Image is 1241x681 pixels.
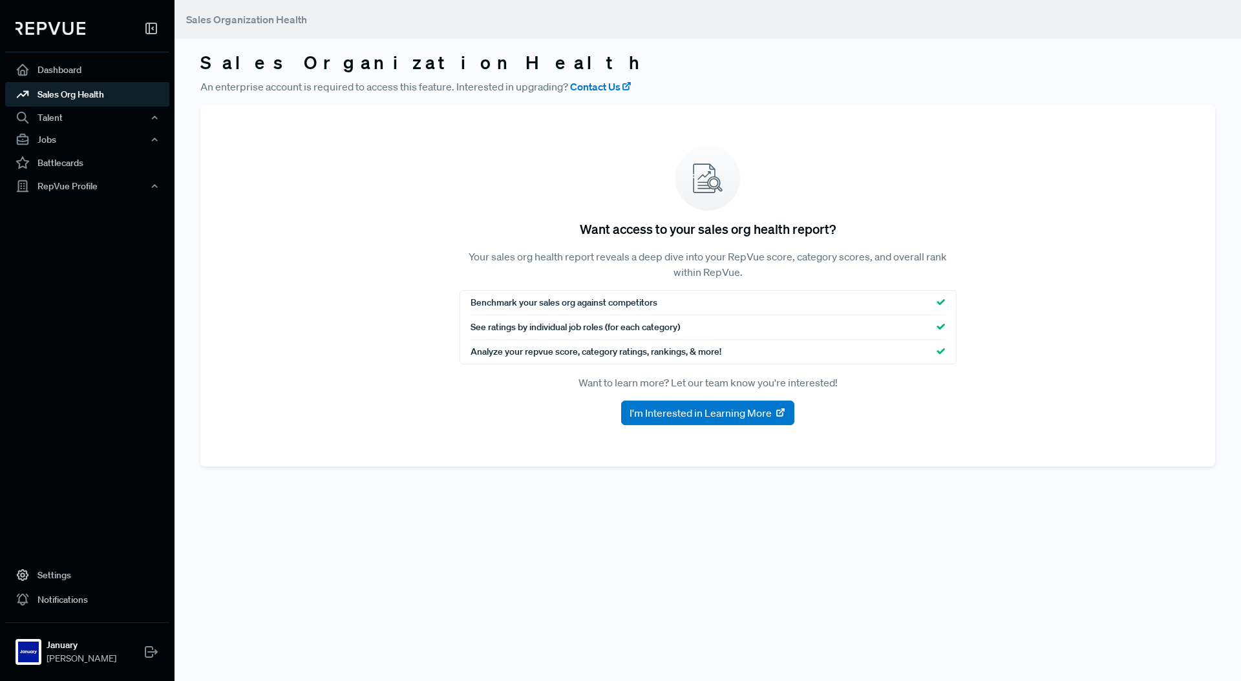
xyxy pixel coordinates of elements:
span: See ratings by individual job roles (for each category) [471,320,680,334]
button: Talent [5,107,169,129]
a: JanuaryJanuary[PERSON_NAME] [5,622,169,671]
a: Sales Org Health [5,82,169,107]
p: Want to learn more? Let our team know you're interested! [460,375,957,390]
h5: Want access to your sales org health report? [580,221,836,236]
span: [PERSON_NAME] [47,652,116,665]
button: RepVue Profile [5,175,169,197]
a: Dashboard [5,58,169,82]
span: Sales Organization Health [186,13,307,26]
button: Jobs [5,129,169,151]
strong: January [47,638,116,652]
a: Notifications [5,587,169,612]
p: Your sales org health report reveals a deep dive into your RepVue score, category scores, and ove... [460,249,957,280]
a: Settings [5,563,169,587]
img: January [18,642,39,662]
button: I'm Interested in Learning More [621,401,794,425]
a: Contact Us [570,79,632,94]
img: RepVue [16,22,85,35]
span: Analyze your repvue score, category ratings, rankings, & more! [471,345,721,359]
p: An enterprise account is required to access this feature. Interested in upgrading? [200,79,1215,94]
a: Battlecards [5,151,169,175]
h3: Sales Organization Health [200,52,1215,74]
span: I'm Interested in Learning More [630,405,772,421]
span: Benchmark your sales org against competitors [471,296,657,309]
